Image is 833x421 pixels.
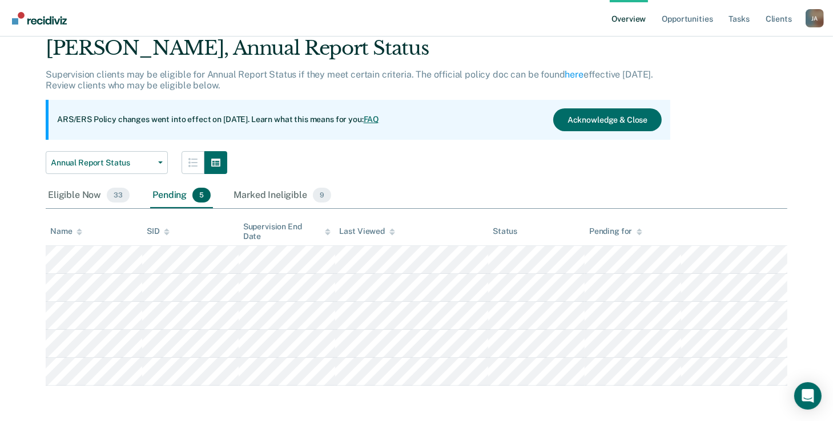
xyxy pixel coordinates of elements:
a: FAQ [364,115,380,124]
div: Marked Ineligible9 [231,183,333,208]
span: 9 [313,188,331,203]
button: Acknowledge & Close [553,108,662,131]
p: Supervision clients may be eligible for Annual Report Status if they meet certain criteria. The o... [46,69,653,91]
button: Annual Report Status [46,151,168,174]
div: Pending5 [150,183,213,208]
div: Pending for [589,226,642,236]
div: J A [806,9,824,27]
a: here [565,69,583,80]
span: Annual Report Status [51,158,154,168]
div: Name [50,226,82,236]
div: [PERSON_NAME], Annual Report Status [46,37,670,69]
div: Supervision End Date [243,222,331,241]
span: 5 [192,188,211,203]
div: Status [493,226,517,236]
div: Open Intercom Messenger [794,382,822,410]
span: 33 [107,188,130,203]
p: ARS/ERS Policy changes went into effect on [DATE]. Learn what this means for you: [57,114,379,126]
div: Eligible Now33 [46,183,132,208]
div: SID [147,226,170,236]
img: Recidiviz [12,12,67,25]
div: Last Viewed [340,226,395,236]
button: Profile dropdown button [806,9,824,27]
